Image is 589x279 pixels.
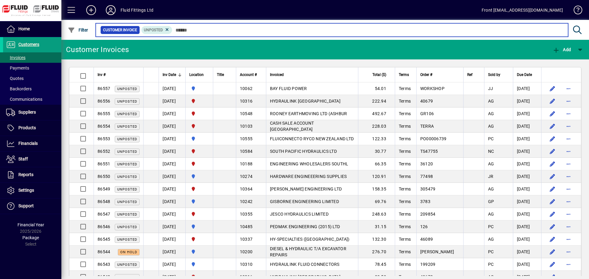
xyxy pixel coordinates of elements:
[564,172,573,181] button: More options
[217,71,232,78] div: Title
[117,238,137,242] span: Unposted
[240,149,252,154] span: 10584
[564,96,573,106] button: More options
[358,195,395,208] td: 69.76
[240,99,252,104] span: 10316
[117,200,137,204] span: Unposted
[564,134,573,144] button: More options
[488,71,500,78] span: Sold by
[548,222,557,232] button: Edit
[163,71,176,78] span: Inv Date
[564,184,573,194] button: More options
[189,248,209,255] span: AUCKLAND
[548,134,557,144] button: Edit
[3,183,61,198] a: Settings
[163,71,182,78] div: Inv Date
[420,71,460,78] div: Order #
[358,120,395,133] td: 228.03
[18,42,39,47] span: Customers
[513,170,541,183] td: [DATE]
[358,170,395,183] td: 120.91
[420,99,433,104] span: 40679
[189,160,209,167] span: FLUID FITTINGS CHRISTCHURCH
[399,136,411,141] span: Terms
[399,224,411,229] span: Terms
[488,99,494,104] span: AG
[548,84,557,93] button: Edit
[420,187,436,191] span: 305479
[270,187,342,191] span: [PERSON_NAME] ENGINEERING LTD
[548,247,557,257] button: Edit
[488,149,494,154] span: NC
[420,174,433,179] span: 77498
[120,250,137,254] span: On hold
[548,146,557,156] button: Edit
[240,199,252,204] span: 10242
[159,170,185,183] td: [DATE]
[240,71,262,78] div: Account #
[189,223,209,230] span: AUCKLAND
[513,120,541,133] td: [DATE]
[513,107,541,120] td: [DATE]
[3,198,61,214] a: Support
[569,1,581,21] a: Knowledge Base
[488,224,494,229] span: PC
[121,5,153,15] div: Fluid Fittings Ltd
[117,100,137,104] span: Unposted
[117,187,137,191] span: Unposted
[189,71,209,78] div: Location
[488,71,509,78] div: Sold by
[548,197,557,206] button: Edit
[270,136,354,141] span: FLUICONNECTO RYCO NEW ZEALAND LTD
[6,66,29,70] span: Payments
[189,211,209,217] span: FLUID FITTINGS CHRISTCHURCH
[240,161,252,166] span: 10188
[513,195,541,208] td: [DATE]
[420,249,454,254] span: [PERSON_NAME]
[399,99,411,104] span: Terms
[159,258,185,271] td: [DATE]
[18,156,28,161] span: Staff
[488,136,494,141] span: PC
[399,71,409,78] span: Terms
[101,5,121,16] button: Profile
[270,161,348,166] span: ENGINEERING WHOLESALERS SOUTHL
[189,71,204,78] span: Location
[240,174,252,179] span: 10274
[3,63,61,73] a: Payments
[3,94,61,104] a: Communications
[141,26,172,34] mat-chip: Customer Invoice Status: Unposted
[399,249,411,254] span: Terms
[420,199,430,204] span: 3783
[358,95,395,107] td: 222.94
[117,137,137,141] span: Unposted
[98,71,106,78] span: Inv #
[18,172,33,177] span: Reports
[17,222,44,227] span: Financial Year
[488,237,494,242] span: AG
[270,149,337,154] span: SOUTH PACIFIC HYDRAULICS LTD
[240,187,252,191] span: 10364
[517,71,532,78] span: Due Date
[467,71,480,78] div: Ref
[270,199,339,204] span: GISBORNE ENGINEERING LIMITED
[189,110,209,117] span: FLUID FITTINGS CHRISTCHURCH
[399,212,411,217] span: Terms
[420,124,434,129] span: TERRA
[270,212,329,217] span: JESCO HYDRAULICS LIMITED
[564,146,573,156] button: More options
[420,224,428,229] span: 126
[98,136,110,141] span: 86553
[564,197,573,206] button: More options
[488,174,494,179] span: JR
[3,120,61,136] a: Products
[240,224,252,229] span: 10485
[240,136,252,141] span: 10555
[358,246,395,258] td: 276.70
[159,233,185,246] td: [DATE]
[18,141,38,146] span: Financials
[3,152,61,167] a: Staff
[467,71,472,78] span: Ref
[420,111,434,116] span: GR106
[513,145,541,158] td: [DATE]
